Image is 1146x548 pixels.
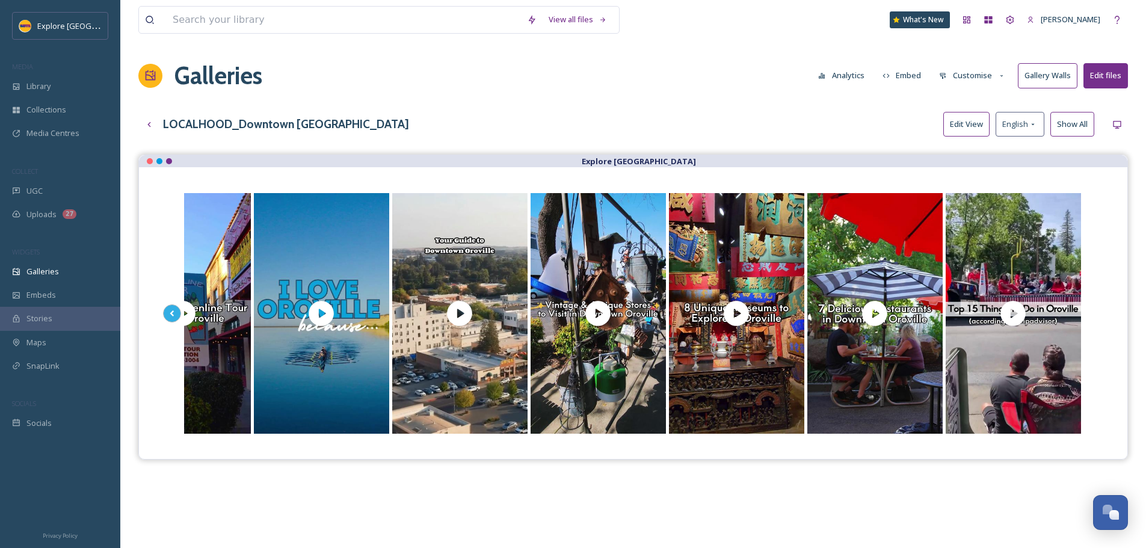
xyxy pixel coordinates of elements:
button: Edit View [943,112,990,137]
span: [PERSON_NAME] [1041,14,1100,25]
span: Socials [26,417,52,429]
a: Opens media popup. Media description: A visit to Oroville isn’t complete without a stop in Downto... [806,191,944,435]
span: WIDGETS [12,247,40,256]
a: Opens media popup. Media description: Downtown Oroville features dozens of shops and restaurants ... [390,191,529,435]
span: English [1002,119,1028,130]
span: Embeds [26,289,56,301]
button: Analytics [812,64,870,87]
img: Butte%20County%20logo.png [19,20,31,32]
button: Gallery Walls [1018,63,1077,88]
span: Privacy Policy [43,532,78,540]
input: Search your library [167,7,521,33]
button: Scroll Left [163,304,181,322]
a: Opens media popup. Media description: When it comes to antiquing, collecting, classic furnishings... [529,191,667,435]
h3: LOCALHOOD_Downtown [GEOGRAPHIC_DATA] [163,115,409,133]
span: Explore [GEOGRAPHIC_DATA] [37,20,143,31]
a: Opens media popup. Media description: With more museums per capita than Sacramento, Oroville is a... [667,191,806,435]
strong: Explore [GEOGRAPHIC_DATA] [582,156,696,167]
a: Privacy Policy [43,528,78,542]
button: Open Chat [1093,495,1128,530]
span: COLLECT [12,167,38,176]
a: View all files [543,8,613,31]
button: Show All [1050,112,1094,137]
span: Collections [26,104,66,115]
span: SOCIALS [12,399,36,408]
span: UGC [26,185,43,197]
button: Customise [933,64,1012,87]
button: Embed [876,64,928,87]
span: SnapLink [26,360,60,372]
span: MEDIA [12,62,33,71]
span: Galleries [26,266,59,277]
span: Library [26,81,51,92]
a: Galleries [174,58,262,94]
span: Media Centres [26,128,79,139]
a: [PERSON_NAME] [1021,8,1106,31]
button: Edit files [1083,63,1128,88]
div: 27 [63,209,76,219]
a: What's New [890,11,950,28]
a: Opens media popup. Media description: With its roots in the Gold Rush and unique outdoor recreati... [944,191,1082,435]
span: Maps [26,337,46,348]
a: Opens media popup. Media description: I Love Oroville interview series. [252,191,390,435]
span: Uploads [26,209,57,220]
span: Stories [26,313,52,324]
a: Analytics [812,64,876,87]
